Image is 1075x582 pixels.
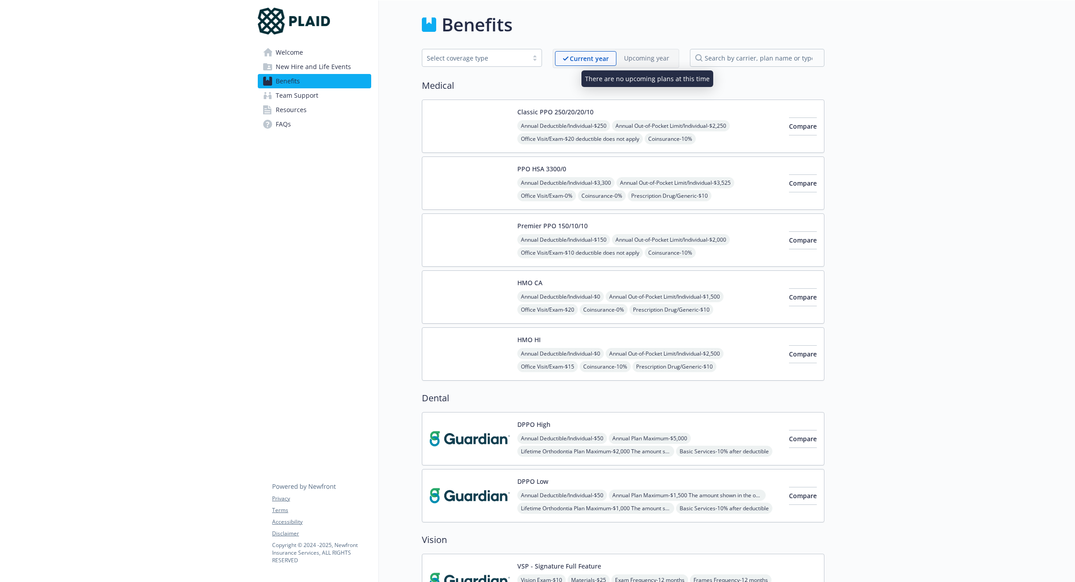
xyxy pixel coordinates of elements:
[789,117,817,135] button: Compare
[429,477,510,515] img: Guardian carrier logo
[276,60,351,74] span: New Hire and Life Events
[517,164,566,174] button: PPO HSA 3300/0
[517,446,674,457] span: Lifetime Orthodontia Plan Maximum - $2,000 The amount shown in the out of network field is your c...
[517,561,601,571] button: VSP - Signature Full Feature
[789,288,817,306] button: Compare
[517,177,615,188] span: Annual Deductible/Individual - $3,300
[616,177,734,188] span: Annual Out-of-Pocket Limit/Individual - $3,525
[609,490,766,501] span: Annual Plan Maximum - $1,500 The amount shown in the out of network field is your combined Calend...
[427,53,524,63] div: Select coverage type
[517,234,610,245] span: Annual Deductible/Individual - $150
[690,49,824,67] input: search by carrier, plan name or type
[789,345,817,363] button: Compare
[606,291,724,302] span: Annual Out-of-Pocket Limit/Individual - $1,500
[789,122,817,130] span: Compare
[580,304,628,315] span: Coinsurance - 0%
[517,291,604,302] span: Annual Deductible/Individual - $0
[276,45,303,60] span: Welcome
[645,133,696,144] span: Coinsurance - 10%
[517,477,548,486] button: DPPO Low
[517,107,594,117] button: Classic PPO 250/20/20/10
[789,179,817,187] span: Compare
[789,430,817,448] button: Compare
[789,491,817,500] span: Compare
[517,348,604,359] span: Annual Deductible/Individual - $0
[612,120,730,131] span: Annual Out-of-Pocket Limit/Individual - $2,250
[276,117,291,131] span: FAQs
[517,120,610,131] span: Annual Deductible/Individual - $250
[517,247,643,258] span: Office Visit/Exam - $10 deductible does not apply
[429,107,510,145] img: Anthem Blue Cross carrier logo
[258,74,371,88] a: Benefits
[517,278,542,287] button: HMO CA
[580,361,631,372] span: Coinsurance - 10%
[276,103,307,117] span: Resources
[606,348,724,359] span: Annual Out-of-Pocket Limit/Individual - $2,500
[570,54,609,63] p: Current year
[629,304,713,315] span: Prescription Drug/Generic - $10
[517,433,607,444] span: Annual Deductible/Individual - $50
[517,503,674,514] span: Lifetime Orthodontia Plan Maximum - $1,000 The amount shown in the out of network field is your c...
[272,518,371,526] a: Accessibility
[517,133,643,144] span: Office Visit/Exam - $20 deductible does not apply
[429,335,510,373] img: Kaiser Permanente of Hawaii carrier logo
[258,103,371,117] a: Resources
[258,45,371,60] a: Welcome
[272,495,371,503] a: Privacy
[616,51,677,66] span: Upcoming year
[422,391,824,405] h2: Dental
[789,293,817,301] span: Compare
[676,446,772,457] span: Basic Services - 10% after deductible
[612,234,730,245] span: Annual Out-of-Pocket Limit/Individual - $2,000
[422,533,824,547] h2: Vision
[789,487,817,505] button: Compare
[517,304,578,315] span: Office Visit/Exam - $20
[442,11,512,38] h1: Benefits
[272,530,371,538] a: Disclaimer
[429,221,510,259] img: Anthem Blue Cross carrier logo
[258,117,371,131] a: FAQs
[429,278,510,316] img: Kaiser Permanente Insurance Company carrier logo
[676,503,772,514] span: Basic Services - 10% after deductible
[272,506,371,514] a: Terms
[628,190,711,201] span: Prescription Drug/Generic - $10
[517,221,588,230] button: Premier PPO 150/10/10
[789,350,817,358] span: Compare
[258,88,371,103] a: Team Support
[609,433,691,444] span: Annual Plan Maximum - $5,000
[624,53,669,63] p: Upcoming year
[422,79,824,92] h2: Medical
[789,236,817,244] span: Compare
[645,247,696,258] span: Coinsurance - 10%
[517,420,551,429] button: DPPO High
[276,74,300,88] span: Benefits
[789,434,817,443] span: Compare
[429,164,510,202] img: Anthem Blue Cross carrier logo
[517,190,576,201] span: Office Visit/Exam - 0%
[633,361,716,372] span: Prescription Drug/Generic - $10
[517,490,607,501] span: Annual Deductible/Individual - $50
[789,174,817,192] button: Compare
[276,88,318,103] span: Team Support
[517,361,578,372] span: Office Visit/Exam - $15
[429,420,510,458] img: Guardian carrier logo
[258,60,371,74] a: New Hire and Life Events
[517,335,541,344] button: HMO HI
[272,541,371,564] p: Copyright © 2024 - 2025 , Newfront Insurance Services, ALL RIGHTS RESERVED
[789,231,817,249] button: Compare
[578,190,626,201] span: Coinsurance - 0%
